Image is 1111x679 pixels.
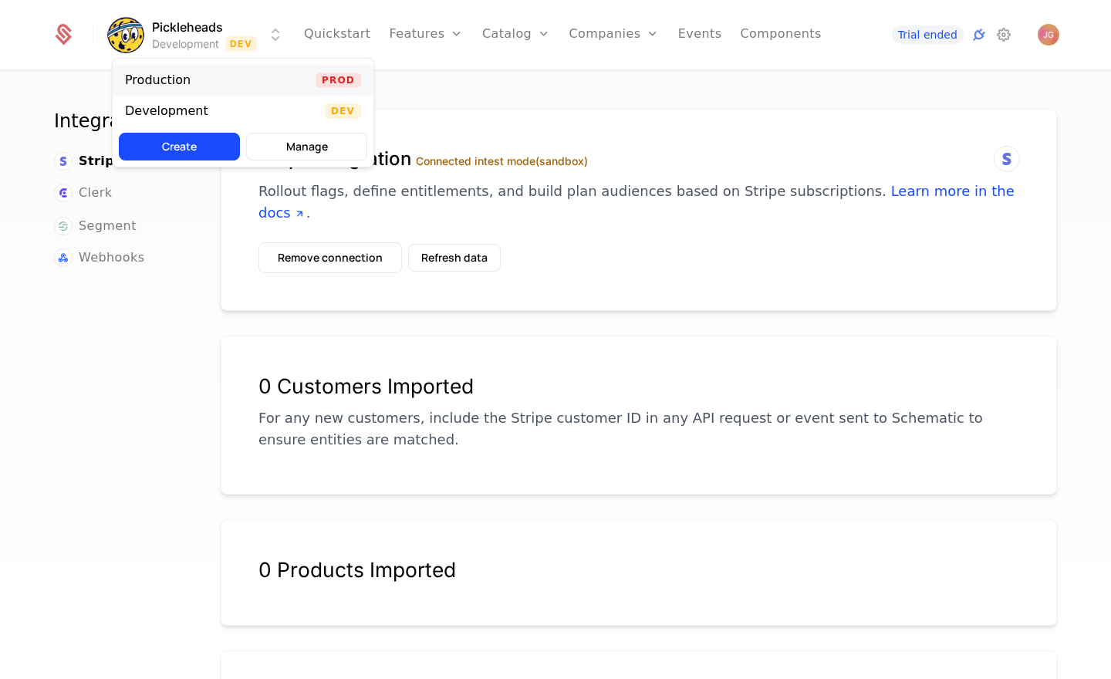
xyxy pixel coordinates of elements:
span: Dev [325,103,361,119]
span: Prod [316,73,361,88]
div: Select environment [112,58,374,167]
div: Production [125,74,191,86]
button: Manage [246,133,367,160]
button: Create [119,133,240,160]
div: Development [125,105,208,117]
